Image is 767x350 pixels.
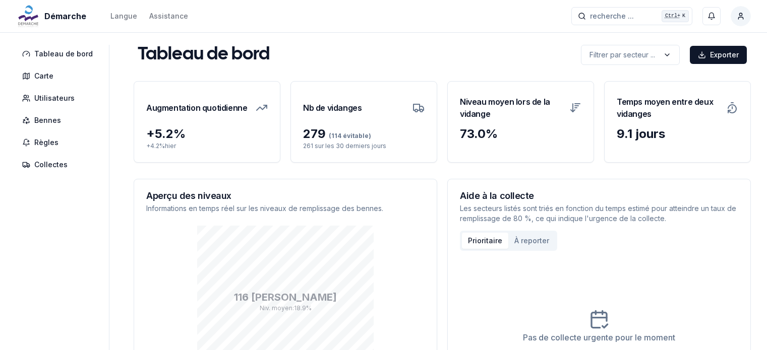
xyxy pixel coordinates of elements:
button: Prioritaire [462,233,508,249]
p: Filtrer par secteur ... [589,50,655,60]
div: 9.1 jours [617,126,738,142]
button: Exporter [690,46,747,64]
div: Langue [110,11,137,21]
button: label [581,45,680,65]
div: Pas de collecte urgente pour le moment [523,331,675,343]
div: + 5.2 % [146,126,268,142]
a: Utilisateurs [16,89,103,107]
img: Démarche Logo [16,4,40,28]
a: Règles [16,133,103,152]
span: Collectes [34,160,68,170]
div: 73.0 % [460,126,581,142]
span: (114 évitable) [326,132,371,139]
h3: Aperçu des niveaux [146,191,425,200]
div: 279 [303,126,425,142]
h3: Temps moyen entre deux vidanges [617,94,720,122]
span: Tableau de bord [34,49,93,59]
button: recherche ...Ctrl+K [571,7,692,25]
span: recherche ... [590,11,634,21]
a: Bennes [16,111,103,129]
p: + 4.2 % hier [146,142,268,150]
p: 261 sur les 30 derniers jours [303,142,425,150]
p: Informations en temps réel sur les niveaux de remplissage des bennes. [146,203,425,214]
h3: Augmentation quotidienne [146,94,247,122]
h3: Niveau moyen lors de la vidange [460,94,563,122]
a: Carte [16,67,103,85]
span: Règles [34,137,58,148]
p: Les secteurs listés sont triés en fonction du temps estimé pour atteindre un taux de remplissage ... [460,203,738,224]
span: Démarche [44,10,86,22]
a: Tableau de bord [16,45,103,63]
h3: Nb de vidanges [303,94,362,122]
a: Collectes [16,156,103,174]
a: Assistance [149,10,188,22]
h1: Tableau de bord [138,45,270,65]
a: Démarche [16,10,90,22]
button: À reporter [508,233,555,249]
h3: Aide à la collecte [460,191,738,200]
span: Utilisateurs [34,93,75,103]
span: Bennes [34,115,61,125]
button: Langue [110,10,137,22]
span: Carte [34,71,53,81]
